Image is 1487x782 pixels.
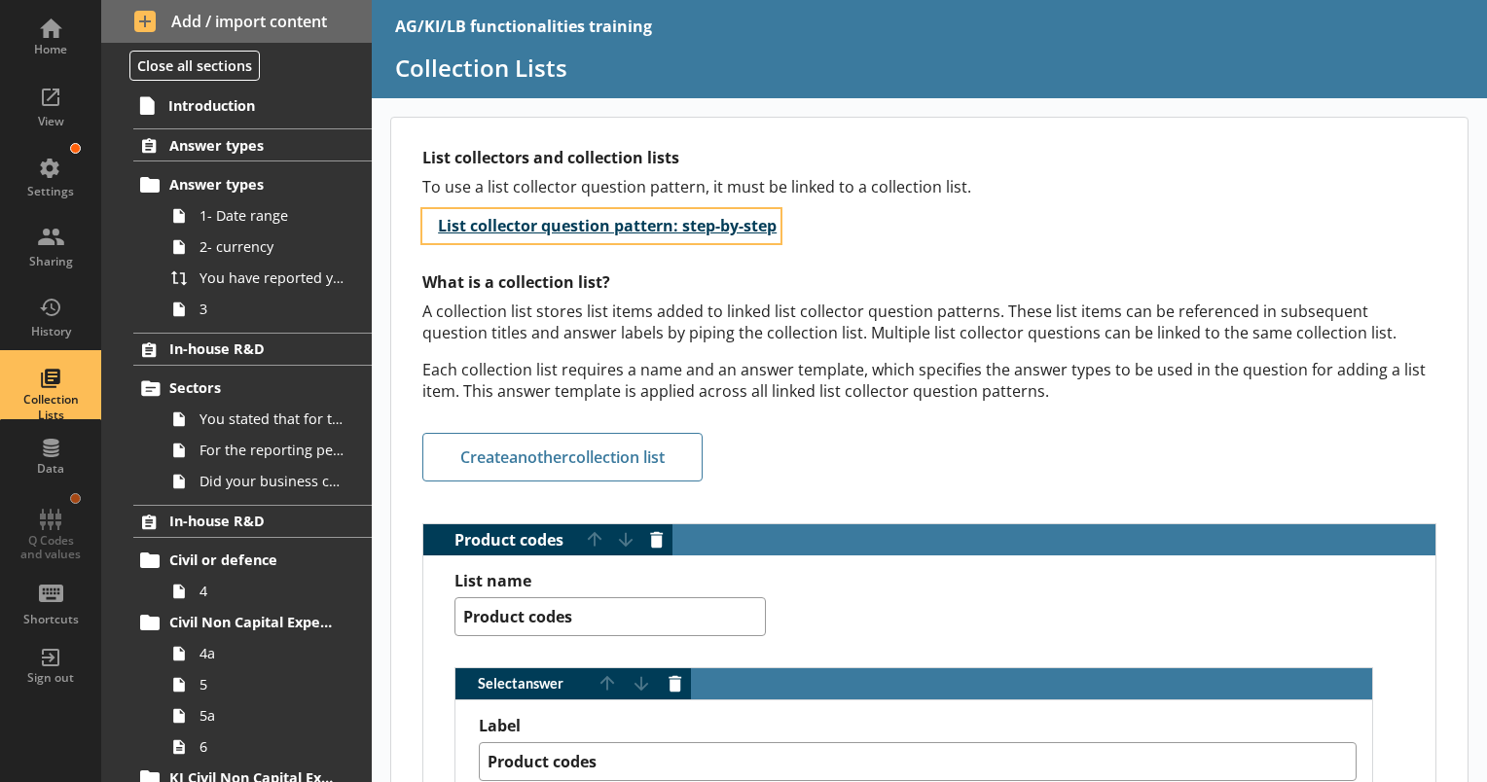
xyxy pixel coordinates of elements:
li: Civil Non Capital Expenditure4a55a6 [142,607,372,763]
a: Sectors [133,373,372,404]
li: SectorsYou stated that for the period [From] to [To], [Ru Name] carried out in-house R&D. Is this... [142,373,372,497]
span: In-house R&D [169,339,338,358]
div: Collection Lists [17,392,85,422]
textarea: List name input [454,597,766,636]
a: 2- currency [163,231,372,263]
div: Data [17,461,85,477]
div: Shortcuts [17,612,85,627]
a: Answer types [133,169,372,200]
div: Sign out [17,670,85,686]
button: Delete item [641,524,672,555]
span: For the reporting period, for which of the following product codes has your business carried out ... [199,441,345,459]
a: 4a [163,638,372,669]
span: 2- currency [199,237,345,256]
span: Sectors [169,378,338,397]
a: 1- Date range [163,200,372,231]
a: 5a [163,700,372,731]
span: 4a [199,644,345,662]
span: Answer types [169,136,338,155]
a: Introduction [132,89,372,121]
div: Settings [17,184,85,199]
a: In-house R&D [133,333,372,366]
h2: What is a collection list? [422,271,1436,293]
div: View [17,114,85,129]
a: Civil or defence [133,545,372,576]
div: Sharing [17,254,85,269]
span: Select answer [455,677,592,691]
span: 3 [199,300,345,318]
span: Civil or defence [169,551,338,569]
h1: Collection Lists [395,53,1464,83]
a: 4 [163,576,372,607]
p: Each collection list requires a name and an answer template, which specifies the answer types to ... [422,359,1436,402]
a: Answer types [133,128,372,161]
p: A collection list stores list items added to linked list collector question patterns. These list ... [422,301,1436,343]
a: 6 [163,731,372,763]
li: In-house R&DSectorsYou stated that for the period [From] to [To], [Ru Name] carried out in-house ... [101,333,372,497]
li: Answer types1- Date range2- currencyYou have reported your business's gross non-capital expenditu... [142,169,372,325]
span: Civil Non Capital Expenditure [169,613,338,631]
span: You have reported your business's gross non-capital expenditure on salaries and wages for civil R... [199,268,345,287]
button: Createanothercollection list [422,433,703,481]
a: You have reported your business's gross non-capital expenditure on salaries and wages for civil R... [163,263,372,294]
label: Label [479,716,1357,736]
li: Answer typesAnswer types1- Date range2- currencyYou have reported your business's gross non-capit... [101,128,372,324]
span: In-house R&D [169,512,338,530]
a: In-house R&D [133,505,372,538]
span: 1- Date range [199,206,345,225]
a: 5 [163,669,372,700]
h2: Product codes [454,529,563,551]
textarea: Product codes [479,742,1357,781]
span: 4 [199,582,345,600]
h2: List collectors and collection lists [422,147,1436,168]
span: Did your business carry out in-house R&D for any other product codes? [199,472,345,490]
a: You stated that for the period [From] to [To], [Ru Name] carried out in-house R&D. Is this correct? [163,404,372,435]
span: 5a [199,706,345,725]
span: You stated that for the period [From] to [To], [Ru Name] carried out in-house R&D. Is this correct? [199,409,345,428]
li: Civil or defence4 [142,545,372,607]
a: Did your business carry out in-house R&D for any other product codes? [163,466,372,497]
a: 3 [163,294,372,325]
div: AG/KI/LB functionalities training [395,16,652,37]
span: Introduction [168,96,338,115]
span: 5 [199,675,345,693]
button: List collector question pattern: step-by-step [422,209,780,243]
span: 6 [199,737,345,756]
button: Close all sections [129,51,260,81]
p: To use a list collector question pattern, it must be linked to a collection list. [422,176,1436,197]
div: Home [17,42,85,57]
span: Answer types [169,175,338,194]
label: List name [454,571,1404,591]
div: History [17,324,85,339]
a: For the reporting period, for which of the following product codes has your business carried out ... [163,435,372,466]
button: Delete answer [660,668,691,699]
span: Add / import content [134,11,340,32]
a: Civil Non Capital Expenditure [133,607,372,638]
